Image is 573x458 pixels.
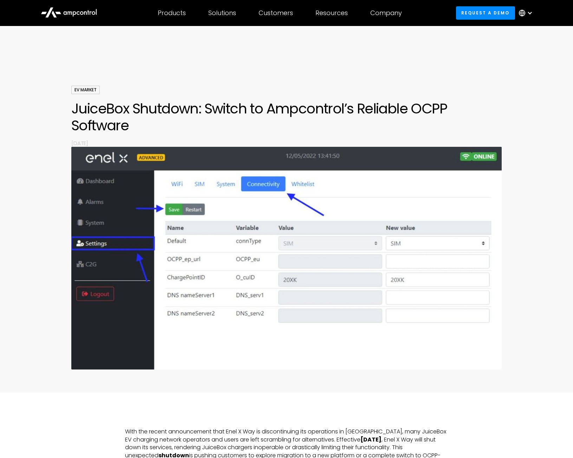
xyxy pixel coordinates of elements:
div: Company [370,9,402,17]
div: EV Market [71,86,100,94]
div: Resources [315,9,348,17]
h1: JuiceBox Shutdown: Switch to Ampcontrol’s Reliable OCPP Software [71,100,502,134]
div: Customers [259,9,293,17]
div: Products [158,9,186,17]
p: [DATE] [71,139,502,147]
a: Request a demo [456,6,515,19]
div: Solutions [208,9,236,17]
strong: [DATE] [360,436,382,444]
